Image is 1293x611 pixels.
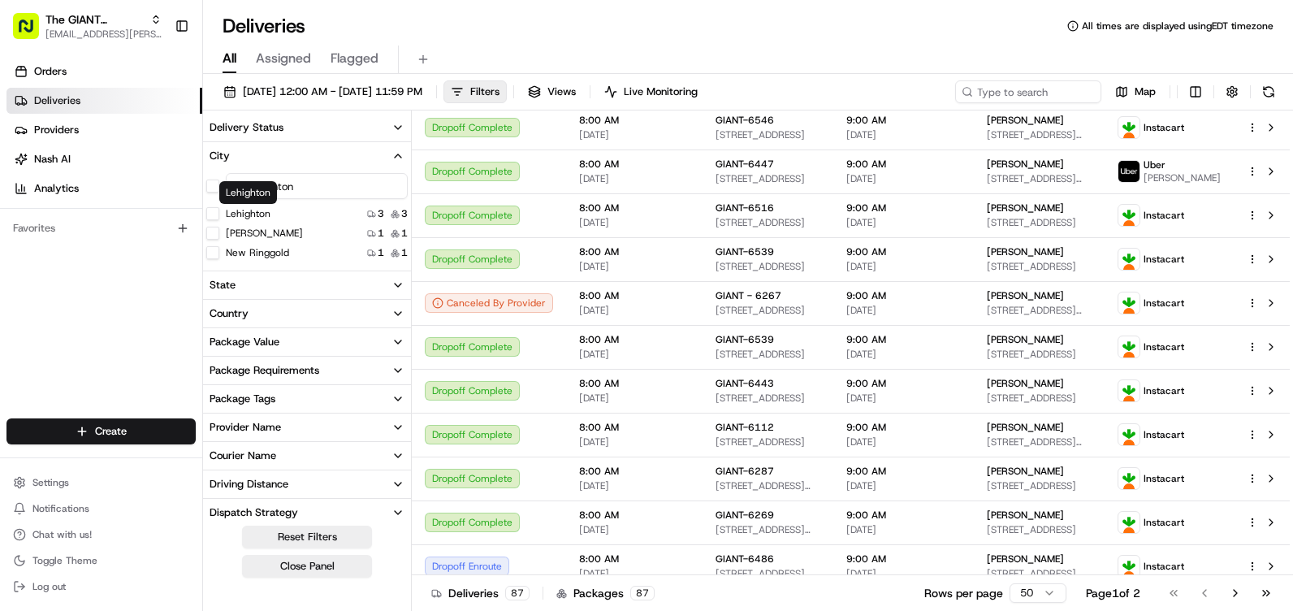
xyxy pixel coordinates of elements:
[521,80,583,103] button: Views
[846,465,961,478] span: 9:00 AM
[32,580,66,593] span: Log out
[223,13,305,39] h1: Deliveries
[34,123,79,137] span: Providers
[716,465,774,478] span: GIANT-6287
[716,158,774,171] span: GIANT-6447
[579,435,690,448] span: [DATE]
[579,392,690,405] span: [DATE]
[987,201,1064,214] span: [PERSON_NAME]
[846,392,961,405] span: [DATE]
[470,84,499,99] span: Filters
[210,363,319,378] div: Package Requirements
[846,172,961,185] span: [DATE]
[579,289,690,302] span: 8:00 AM
[203,499,411,526] button: Dispatch Strategy
[716,114,774,127] span: GIANT-6546
[1144,428,1184,441] span: Instacart
[716,479,820,492] span: [STREET_ADDRESS][PERSON_NAME]
[987,509,1064,522] span: [PERSON_NAME]
[579,128,690,141] span: [DATE]
[1118,336,1139,357] img: profile_instacart_ahold_partner.png
[223,49,236,68] span: All
[6,523,196,546] button: Chat with us!
[846,523,961,536] span: [DATE]
[6,497,196,520] button: Notifications
[34,93,80,108] span: Deliveries
[716,172,820,185] span: [STREET_ADDRESS]
[987,567,1092,580] span: [STREET_ADDRESS]
[32,528,92,541] span: Chat with us!
[34,181,79,196] span: Analytics
[716,128,820,141] span: [STREET_ADDRESS]
[597,80,705,103] button: Live Monitoring
[579,509,690,522] span: 8:00 AM
[154,236,261,252] span: API Documentation
[579,421,690,434] span: 8:00 AM
[987,333,1064,346] span: [PERSON_NAME]
[579,114,690,127] span: 8:00 AM
[6,418,196,444] button: Create
[210,335,279,349] div: Package Value
[210,505,298,520] div: Dispatch Strategy
[203,300,411,327] button: Country
[1144,158,1165,171] span: Uber
[1118,512,1139,533] img: profile_instacart_ahold_partner.png
[16,65,296,91] p: Welcome 👋
[579,245,690,258] span: 8:00 AM
[987,216,1092,229] span: [STREET_ADDRESS]
[115,275,197,288] a: Powered byPylon
[579,333,690,346] span: 8:00 AM
[846,289,961,302] span: 9:00 AM
[210,278,236,292] div: State
[210,149,230,163] div: City
[716,216,820,229] span: [STREET_ADDRESS]
[1144,560,1184,573] span: Instacart
[45,28,162,41] span: [EMAIL_ADDRESS][PERSON_NAME][DOMAIN_NAME]
[131,229,267,258] a: 💻API Documentation
[1118,292,1139,314] img: profile_instacart_ahold_partner.png
[6,471,196,494] button: Settings
[1144,472,1184,485] span: Instacart
[203,142,411,170] button: City
[243,84,422,99] span: [DATE] 12:00 AM - [DATE] 11:59 PM
[10,229,131,258] a: 📗Knowledge Base
[203,442,411,470] button: Courier Name
[579,377,690,390] span: 8:00 AM
[987,465,1064,478] span: [PERSON_NAME]
[505,586,530,600] div: 87
[987,377,1064,390] span: [PERSON_NAME]
[716,509,774,522] span: GIANT-6269
[378,207,384,220] span: 3
[242,526,372,548] button: Reset Filters
[716,348,820,361] span: [STREET_ADDRESS]
[846,552,961,565] span: 9:00 AM
[425,293,553,313] button: Canceled By Provider
[1118,205,1139,226] img: profile_instacart_ahold_partner.png
[42,105,268,122] input: Clear
[987,348,1092,361] span: [STREET_ADDRESS]
[846,509,961,522] span: 9:00 AM
[1144,121,1184,134] span: Instacart
[1144,297,1184,310] span: Instacart
[6,6,168,45] button: The GIANT Company[EMAIL_ADDRESS][PERSON_NAME][DOMAIN_NAME]
[219,181,277,204] div: Lehighton
[987,304,1092,317] span: [STREET_ADDRESS][PERSON_NAME]
[716,289,781,302] span: GIANT - 6267
[226,207,270,220] label: Lehighton
[16,155,45,184] img: 1736555255976-a54dd68f-1ca7-489b-9aae-adbdc363a1c4
[203,271,411,299] button: State
[987,392,1092,405] span: [STREET_ADDRESS]
[276,160,296,180] button: Start new chat
[987,260,1092,273] span: [STREET_ADDRESS]
[6,175,202,201] a: Analytics
[846,245,961,258] span: 9:00 AM
[716,435,820,448] span: [STREET_ADDRESS]
[716,552,774,565] span: GIANT-6486
[210,420,281,435] div: Provider Name
[378,227,384,240] span: 1
[210,477,288,492] div: Driving Distance
[6,575,196,598] button: Log out
[987,479,1092,492] span: [STREET_ADDRESS]
[1118,249,1139,270] img: profile_instacart_ahold_partner.png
